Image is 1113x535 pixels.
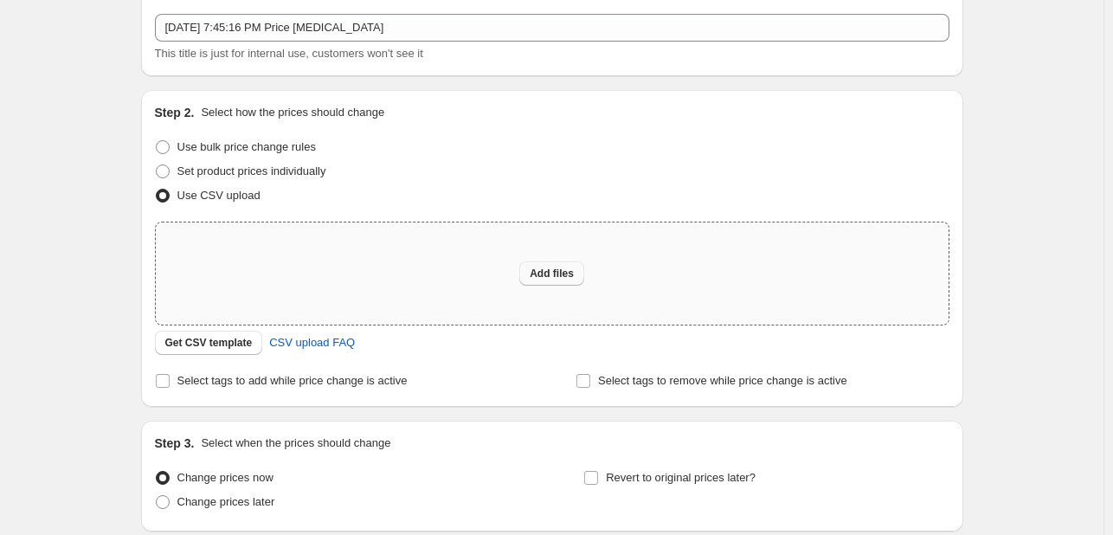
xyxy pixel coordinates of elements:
button: Get CSV template [155,331,263,355]
h2: Step 2. [155,104,195,121]
button: Add files [519,261,584,286]
span: Set product prices individually [177,164,326,177]
p: Select how the prices should change [201,104,384,121]
span: Use bulk price change rules [177,140,316,153]
p: Select when the prices should change [201,435,390,452]
span: Change prices now [177,471,273,484]
span: Get CSV template [165,336,253,350]
span: Use CSV upload [177,189,261,202]
span: Select tags to add while price change is active [177,374,408,387]
span: Select tags to remove while price change is active [598,374,847,387]
span: CSV upload FAQ [269,334,355,351]
input: 30% off holiday sale [155,14,949,42]
span: Change prices later [177,495,275,508]
h2: Step 3. [155,435,195,452]
a: CSV upload FAQ [259,329,365,357]
span: This title is just for internal use, customers won't see it [155,47,423,60]
span: Add files [530,267,574,280]
span: Revert to original prices later? [606,471,756,484]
